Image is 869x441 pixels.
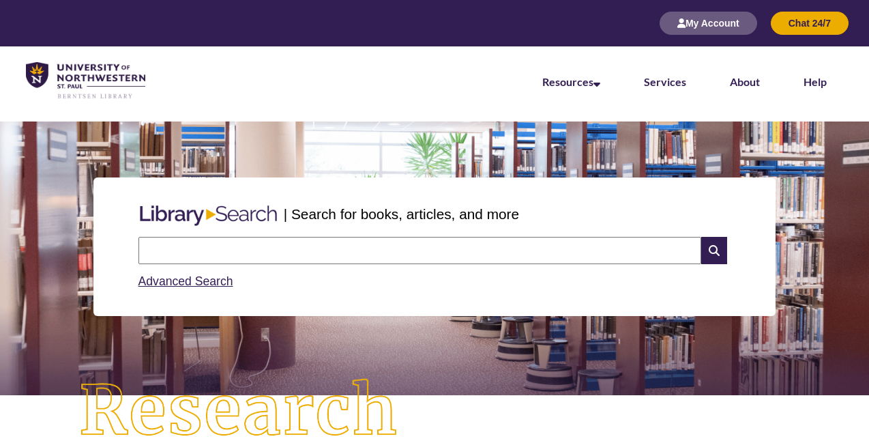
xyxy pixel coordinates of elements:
[284,203,519,225] p: | Search for books, articles, and more
[804,75,827,88] a: Help
[730,75,760,88] a: About
[133,200,284,231] img: Libary Search
[660,17,757,29] a: My Account
[660,12,757,35] button: My Account
[26,62,145,100] img: UNWSP Library Logo
[771,17,849,29] a: Chat 24/7
[701,237,727,264] i: Search
[771,12,849,35] button: Chat 24/7
[644,75,686,88] a: Services
[542,75,600,88] a: Resources
[138,274,233,288] a: Advanced Search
